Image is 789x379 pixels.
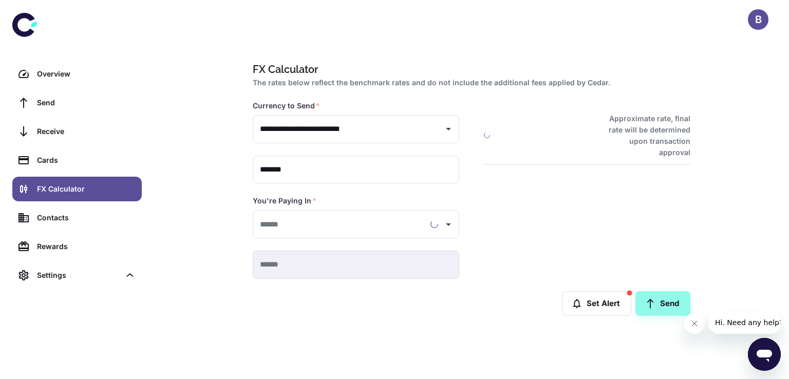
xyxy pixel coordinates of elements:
h6: Approximate rate, final rate will be determined upon transaction approval [597,113,690,158]
a: FX Calculator [12,177,142,201]
button: B [748,9,768,30]
a: Rewards [12,234,142,259]
div: Overview [37,68,136,80]
div: Contacts [37,212,136,223]
a: Overview [12,62,142,86]
div: Receive [37,126,136,137]
div: Rewards [37,241,136,252]
iframe: Close message [684,313,705,334]
div: Settings [12,263,142,288]
div: Send [37,97,136,108]
a: Send [635,291,690,316]
iframe: Message from company [709,311,781,334]
a: Send [12,90,142,115]
span: Hi. Need any help? [6,7,74,15]
label: Currency to Send [253,101,320,111]
div: FX Calculator [37,183,136,195]
div: Cards [37,155,136,166]
a: Cards [12,148,142,173]
button: Set Alert [562,291,631,316]
a: Receive [12,119,142,144]
h1: FX Calculator [253,62,686,77]
div: Settings [37,270,120,281]
label: You're Paying In [253,196,316,206]
button: Open [441,122,456,136]
a: Contacts [12,205,142,230]
button: Open [441,217,456,232]
iframe: Button to launch messaging window [748,338,781,371]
